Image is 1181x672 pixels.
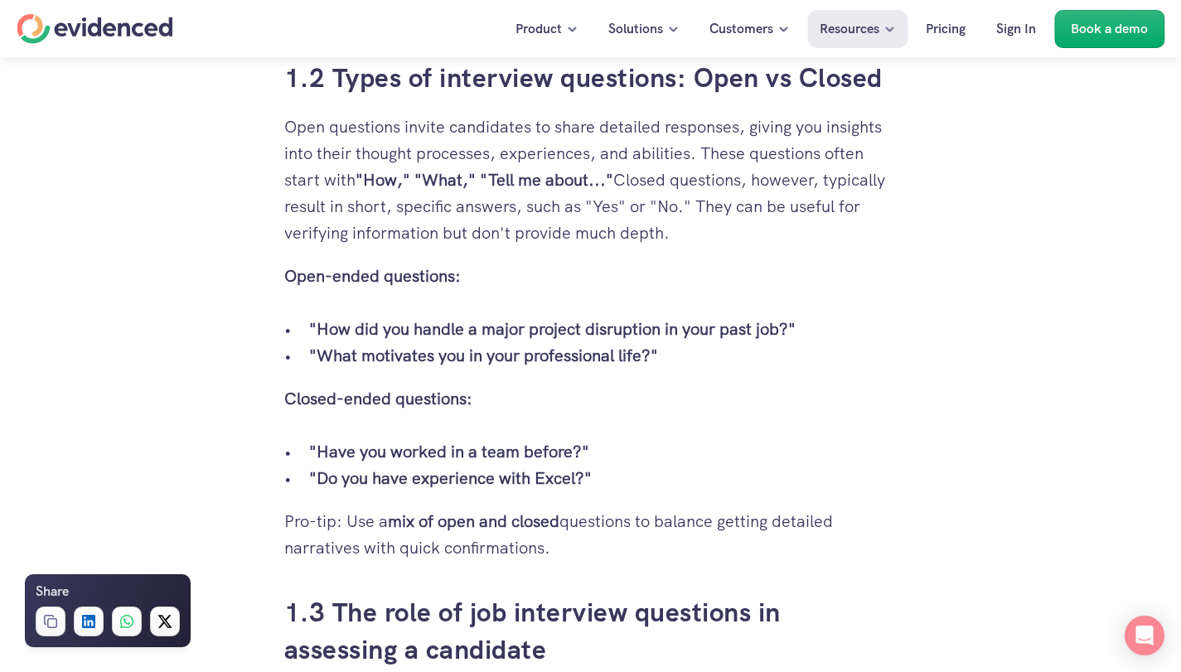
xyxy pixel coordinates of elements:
p: Customers [709,18,773,40]
p: Product [515,18,562,40]
a: Home [17,14,172,44]
p: Pro-tip: Use a questions to balance getting detailed narratives with quick confirmations. [284,508,898,561]
h6: Share [36,581,69,602]
a: Pricing [913,10,978,48]
div: Open Intercom Messenger [1125,616,1164,655]
p: Open questions invite candidates to share detailed responses, giving you insights into their thou... [284,114,898,246]
strong: Open-ended questions: [284,265,461,287]
p: Pricing [926,18,966,40]
strong: Closed-ended questions: [284,388,472,409]
a: Sign In [984,10,1048,48]
strong: "What motivates you in your professional life?" [309,345,658,366]
a: Book a demo [1054,10,1164,48]
strong: mix of open and closed [388,510,559,532]
p: Resources [820,18,879,40]
a: 1.3 The role of job interview questions in assessing a candidate [284,595,788,667]
p: Solutions [608,18,663,40]
p: Sign In [996,18,1036,40]
strong: "Do you have experience with Excel?" [309,467,592,489]
p: Book a demo [1071,18,1148,40]
strong: "Have you worked in a team before?" [309,441,589,462]
strong: "How," "What," "Tell me about..." [356,169,613,191]
strong: "How did you handle a major project disruption in your past job?" [309,318,796,340]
